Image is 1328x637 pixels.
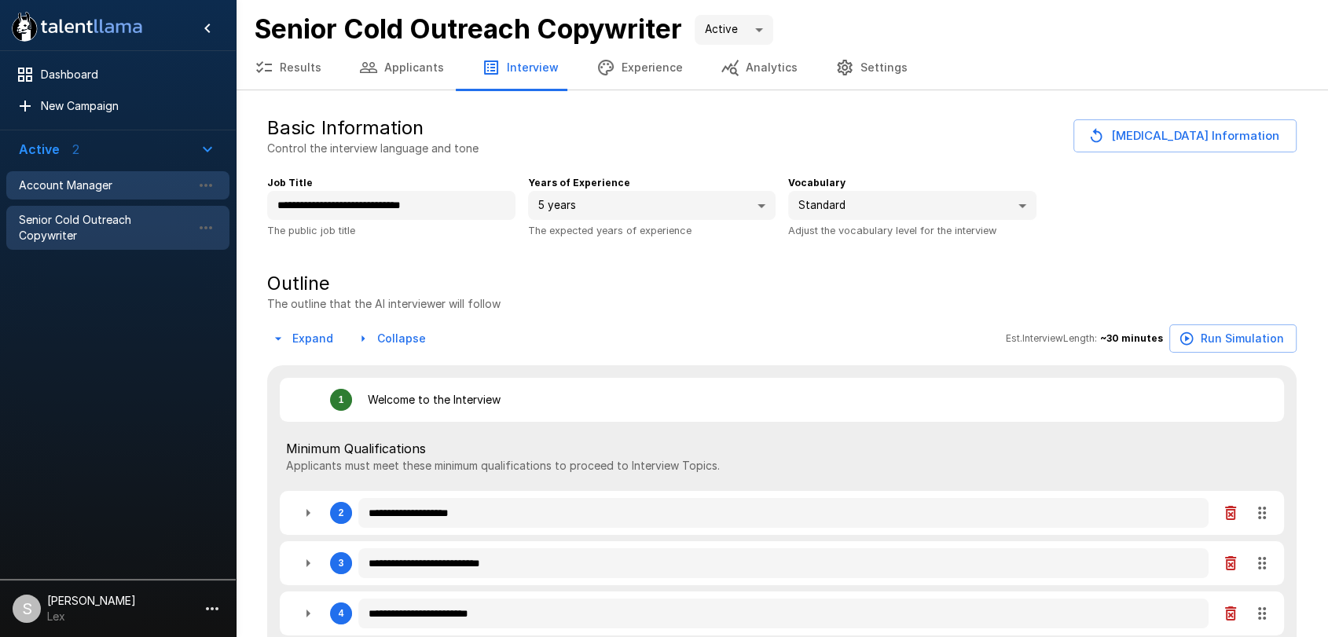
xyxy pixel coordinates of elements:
button: Interview [463,46,578,90]
button: Collapse [352,324,432,353]
div: 2 [339,507,344,518]
button: Analytics [702,46,816,90]
div: Active [695,15,773,45]
span: Est. Interview Length: [1006,331,1097,346]
p: The public job title [267,222,515,239]
div: 4 [339,608,344,619]
p: Adjust the vocabulary level for the interview [788,222,1036,239]
div: 2 [280,491,1284,535]
div: Standard [788,191,1036,221]
p: The expected years of experience [528,222,776,239]
div: 1 [339,394,344,405]
button: Settings [816,46,926,90]
b: Job Title [267,177,313,189]
p: Welcome to the Interview [368,392,501,408]
p: Control the interview language and tone [267,141,479,156]
b: Vocabulary [788,177,846,189]
h5: Basic Information [267,115,424,141]
div: 4 [280,591,1284,635]
div: 3 [339,558,344,569]
b: Years of Experience [528,177,630,189]
p: The outline that the AI interviewer will follow [267,296,501,312]
button: Applicants [340,46,463,90]
h5: Outline [267,271,501,296]
button: Expand [267,324,339,353]
span: Minimum Qualifications [286,439,1278,458]
div: 3 [280,541,1284,585]
p: Applicants must meet these minimum qualifications to proceed to Interview Topics. [286,458,1278,474]
b: ~ 30 minutes [1100,332,1163,344]
button: Results [236,46,340,90]
button: Experience [578,46,702,90]
b: Senior Cold Outreach Copywriter [255,13,682,45]
div: 5 years [528,191,776,221]
button: [MEDICAL_DATA] Information [1073,119,1297,152]
button: Run Simulation [1169,324,1297,353]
